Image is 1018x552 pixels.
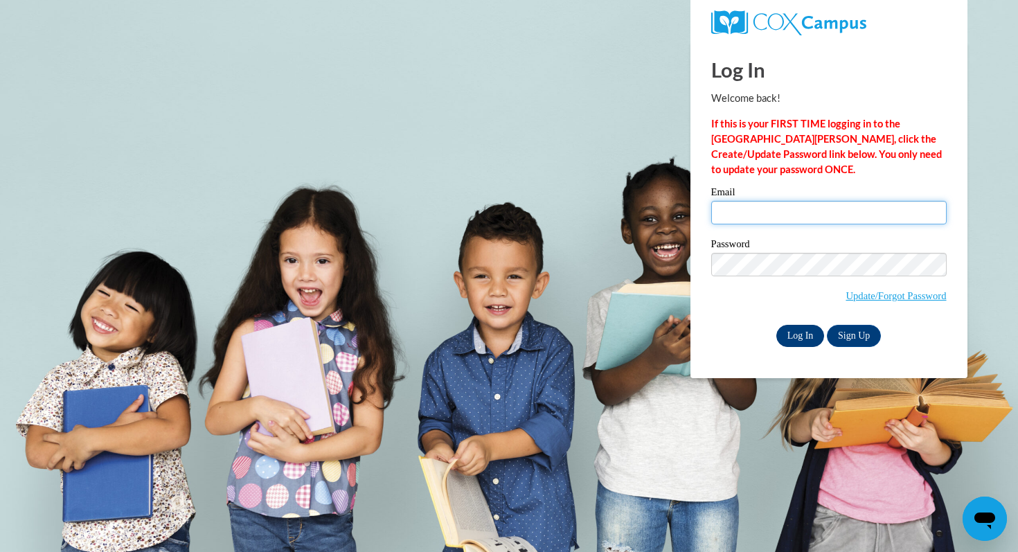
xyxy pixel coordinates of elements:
[711,118,942,175] strong: If this is your FIRST TIME logging in to the [GEOGRAPHIC_DATA][PERSON_NAME], click the Create/Upd...
[846,290,946,301] a: Update/Forgot Password
[711,55,947,84] h1: Log In
[827,325,881,347] a: Sign Up
[711,91,947,106] p: Welcome back!
[711,10,866,35] img: COX Campus
[963,497,1007,541] iframe: Button to launch messaging window
[711,239,947,253] label: Password
[711,187,947,201] label: Email
[776,325,825,347] input: Log In
[711,10,947,35] a: COX Campus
